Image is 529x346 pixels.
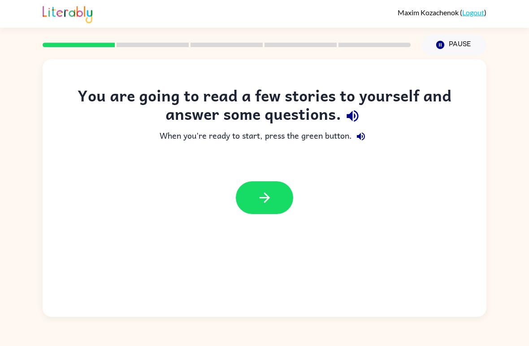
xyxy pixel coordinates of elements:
button: Pause [421,35,486,55]
a: Logout [462,8,484,17]
div: ( ) [398,8,486,17]
div: When you're ready to start, press the green button. [61,127,468,145]
span: Maxim Kozachenok [398,8,460,17]
div: You are going to read a few stories to yourself and answer some questions. [61,86,468,127]
img: Literably [43,4,92,23]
